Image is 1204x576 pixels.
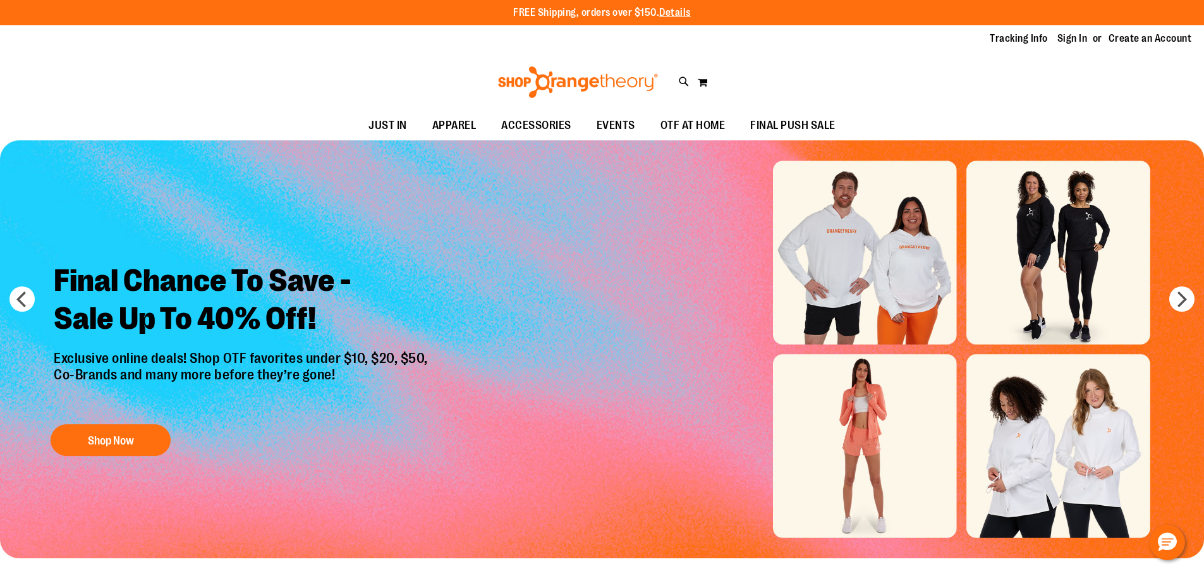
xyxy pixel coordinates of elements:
span: OTF AT HOME [660,111,726,140]
a: OTF AT HOME [648,111,738,140]
a: JUST IN [356,111,420,140]
a: APPAREL [420,111,489,140]
span: JUST IN [368,111,407,140]
a: Sign In [1057,32,1088,46]
a: Final Chance To Save -Sale Up To 40% Off! Exclusive online deals! Shop OTF favorites under $10, $... [44,252,441,463]
span: EVENTS [597,111,635,140]
a: Tracking Info [990,32,1048,46]
button: Hello, have a question? Let’s chat. [1150,525,1185,560]
span: ACCESSORIES [501,111,571,140]
p: FREE Shipping, orders over $150. [513,6,691,20]
span: APPAREL [432,111,477,140]
a: Create an Account [1109,32,1192,46]
a: Details [659,7,691,18]
img: Shop Orangetheory [496,66,660,98]
p: Exclusive online deals! Shop OTF favorites under $10, $20, $50, Co-Brands and many more before th... [44,350,441,412]
span: FINAL PUSH SALE [750,111,836,140]
a: EVENTS [584,111,648,140]
button: Shop Now [51,424,171,456]
a: FINAL PUSH SALE [738,111,848,140]
h2: Final Chance To Save - Sale Up To 40% Off! [44,252,441,350]
a: ACCESSORIES [489,111,584,140]
button: next [1169,286,1195,312]
button: prev [9,286,35,312]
